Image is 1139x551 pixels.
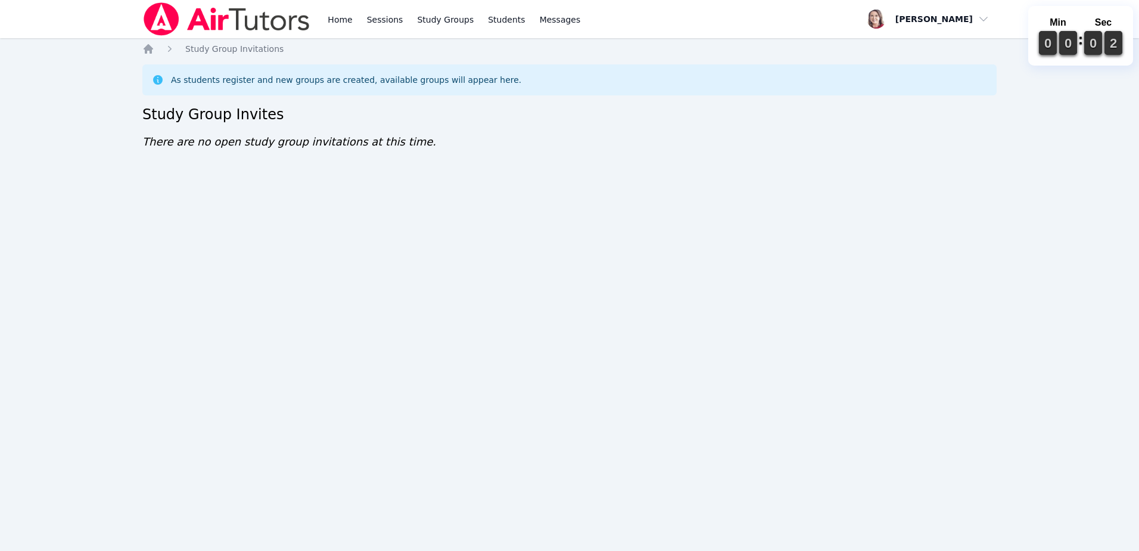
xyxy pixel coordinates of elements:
[185,43,284,55] a: Study Group Invitations
[540,14,581,26] span: Messages
[142,135,436,148] span: There are no open study group invitations at this time.
[142,105,997,124] h2: Study Group Invites
[142,2,311,36] img: Air Tutors
[142,43,997,55] nav: Breadcrumb
[185,44,284,54] span: Study Group Invitations
[171,74,521,86] div: As students register and new groups are created, available groups will appear here.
